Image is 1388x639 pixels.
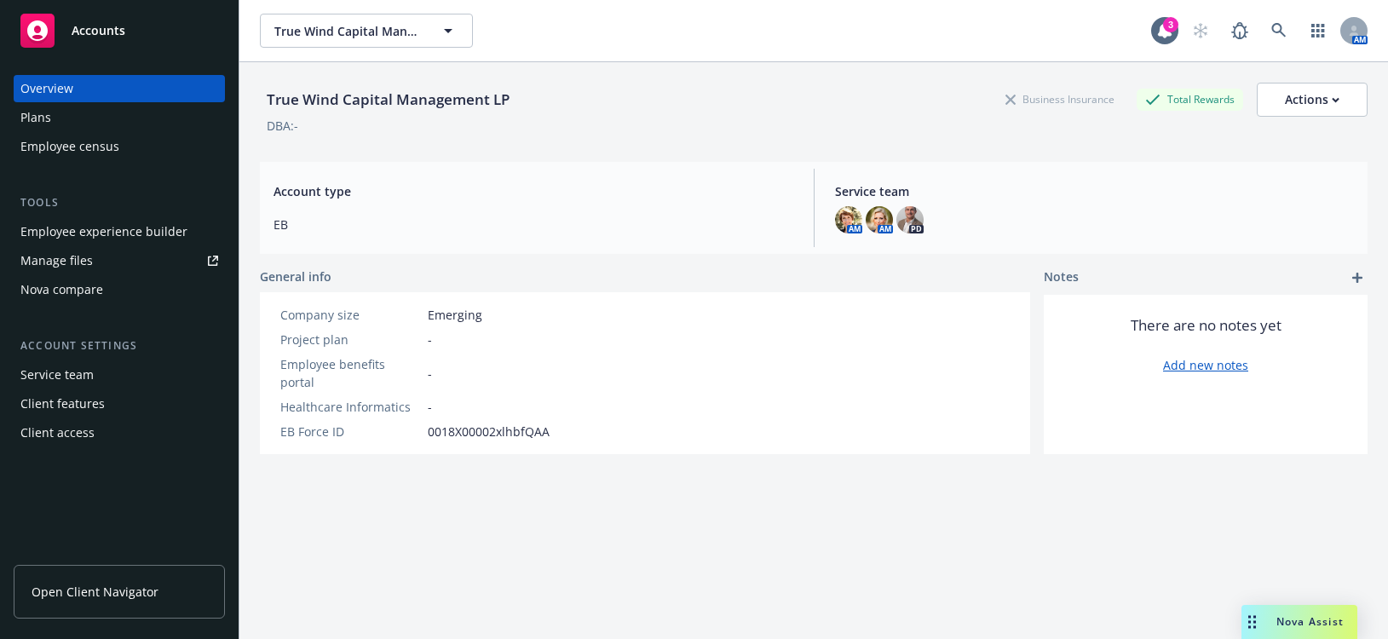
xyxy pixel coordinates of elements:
span: Notes [1044,268,1079,288]
div: True Wind Capital Management LP [260,89,516,111]
a: Report a Bug [1223,14,1257,48]
a: Service team [14,361,225,389]
div: Plans [20,104,51,131]
span: Account type [274,182,793,200]
span: - [428,398,432,416]
span: Emerging [428,306,482,324]
div: Employee experience builder [20,218,187,245]
a: Client access [14,419,225,446]
a: Overview [14,75,225,102]
div: Business Insurance [997,89,1123,110]
img: photo [866,206,893,233]
a: Accounts [14,7,225,55]
div: Company size [280,306,421,324]
span: True Wind Capital Management LP [274,22,422,40]
a: Employee census [14,133,225,160]
span: There are no notes yet [1131,315,1281,336]
span: EB [274,216,793,233]
div: Account settings [14,337,225,354]
a: Switch app [1301,14,1335,48]
div: Employee benefits portal [280,355,421,391]
button: Actions [1257,83,1368,117]
div: 3 [1163,17,1178,32]
div: Total Rewards [1137,89,1243,110]
a: Nova compare [14,276,225,303]
div: Tools [14,194,225,211]
button: True Wind Capital Management LP [260,14,473,48]
div: Project plan [280,331,421,348]
div: Service team [20,361,94,389]
div: Drag to move [1241,605,1263,639]
div: Overview [20,75,73,102]
div: Client features [20,390,105,417]
div: Actions [1285,83,1339,116]
span: Accounts [72,24,125,37]
div: DBA: - [267,117,298,135]
a: Add new notes [1163,356,1248,374]
a: Start snowing [1184,14,1218,48]
a: Plans [14,104,225,131]
span: - [428,365,432,383]
span: Open Client Navigator [32,583,158,601]
a: Search [1262,14,1296,48]
div: Nova compare [20,276,103,303]
div: Employee census [20,133,119,160]
div: Client access [20,419,95,446]
button: Nova Assist [1241,605,1357,639]
a: Employee experience builder [14,218,225,245]
a: Manage files [14,247,225,274]
span: - [428,331,432,348]
span: Nova Assist [1276,614,1344,629]
img: photo [835,206,862,233]
div: Manage files [20,247,93,274]
span: Service team [835,182,1355,200]
a: Client features [14,390,225,417]
img: photo [896,206,924,233]
span: 0018X00002xlhbfQAA [428,423,550,440]
div: EB Force ID [280,423,421,440]
span: General info [260,268,331,285]
div: Healthcare Informatics [280,398,421,416]
a: add [1347,268,1368,288]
